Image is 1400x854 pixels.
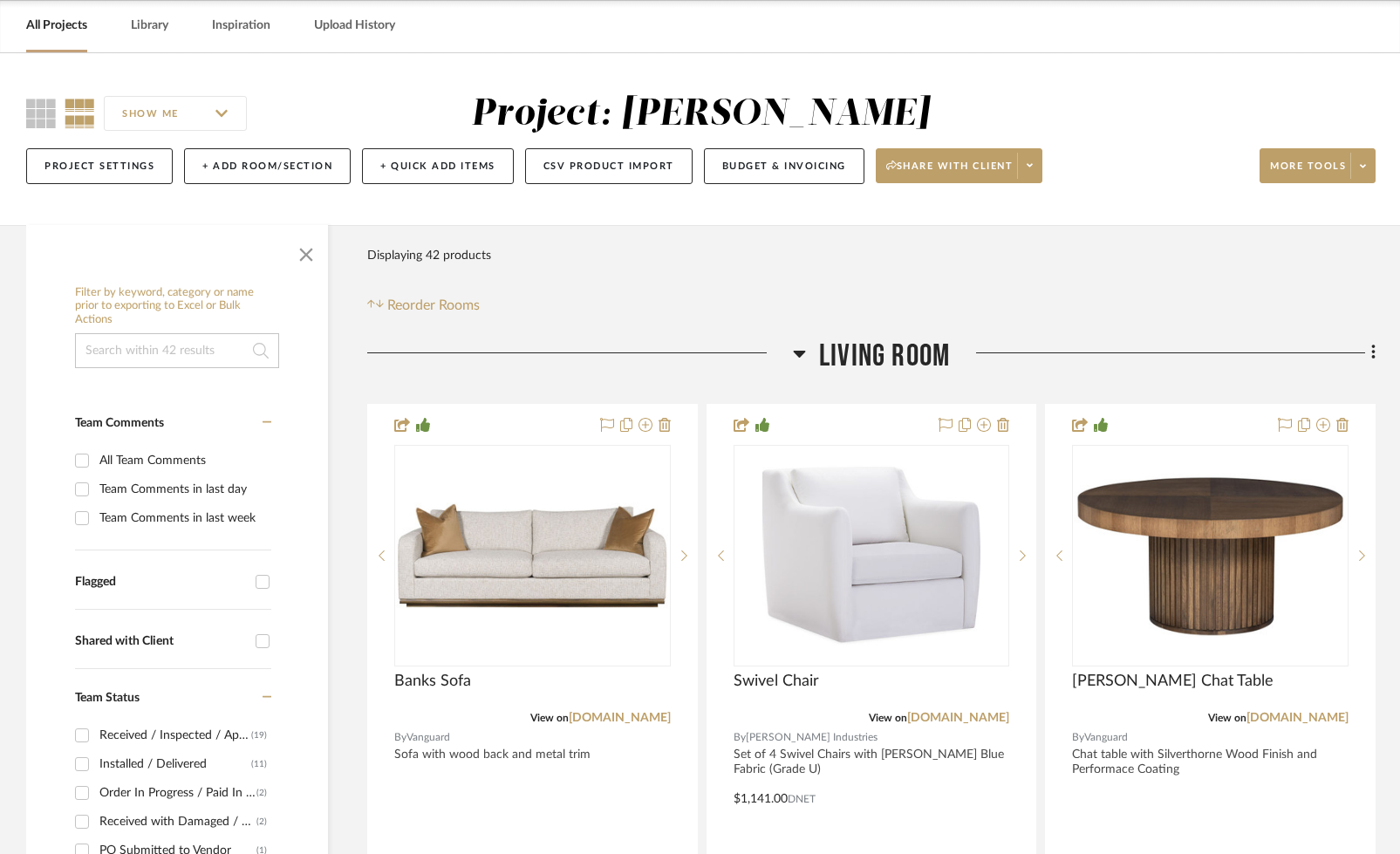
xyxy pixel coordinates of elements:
[1072,729,1084,746] span: By
[1084,729,1128,746] span: Vanguard
[907,712,1009,724] a: [DOMAIN_NAME]
[387,295,480,316] span: Reorder Rooms
[1208,713,1246,723] span: View on
[395,446,670,666] div: 0
[256,808,267,836] div: (2)
[75,634,247,649] div: Shared with Client
[99,475,267,503] div: Team Comments in last day
[99,750,251,778] div: Installed / Delivered
[1072,672,1274,691] span: [PERSON_NAME] Chat Table
[75,575,247,590] div: Flagged
[869,713,907,723] span: View on
[1246,712,1349,724] a: [DOMAIN_NAME]
[184,148,351,184] button: + Add Room/Section
[75,286,279,327] h6: Filter by keyword, category or name prior to exporting to Excel or Bulk Actions
[471,96,930,133] div: Project: [PERSON_NAME]
[762,447,980,665] img: Swivel Chair
[734,672,819,691] span: Swivel Chair
[256,779,267,807] div: (2)
[530,713,569,723] span: View on
[99,808,256,836] div: Received with Damaged / Awaiting Vendor Response
[876,148,1043,183] button: Share with client
[1270,160,1346,186] span: More tools
[99,779,256,807] div: Order In Progress / Paid In Full w/ Freight, No Balance due
[406,729,450,746] span: Vanguard
[734,729,746,746] span: By
[1074,473,1347,638] img: Finn Chat Table
[819,338,950,375] span: Living Room
[251,721,267,749] div: (19)
[886,160,1014,186] span: Share with client
[131,14,168,38] a: Library
[1260,148,1376,183] button: More tools
[289,234,324,269] button: Close
[212,14,270,38] a: Inspiration
[75,417,164,429] span: Team Comments
[367,295,480,316] button: Reorder Rooms
[746,729,878,746] span: [PERSON_NAME] Industries
[396,502,669,609] img: Banks Sofa
[314,14,395,38] a: Upload History
[75,692,140,704] span: Team Status
[251,750,267,778] div: (11)
[99,447,267,475] div: All Team Comments
[367,238,491,273] div: Displaying 42 products
[99,721,251,749] div: Received / Inspected / Approved
[569,712,671,724] a: [DOMAIN_NAME]
[525,148,693,184] button: CSV Product Import
[75,333,279,368] input: Search within 42 results
[362,148,514,184] button: + Quick Add Items
[26,14,87,38] a: All Projects
[704,148,864,184] button: Budget & Invoicing
[394,672,471,691] span: Banks Sofa
[99,504,267,532] div: Team Comments in last week
[26,148,173,184] button: Project Settings
[394,729,406,746] span: By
